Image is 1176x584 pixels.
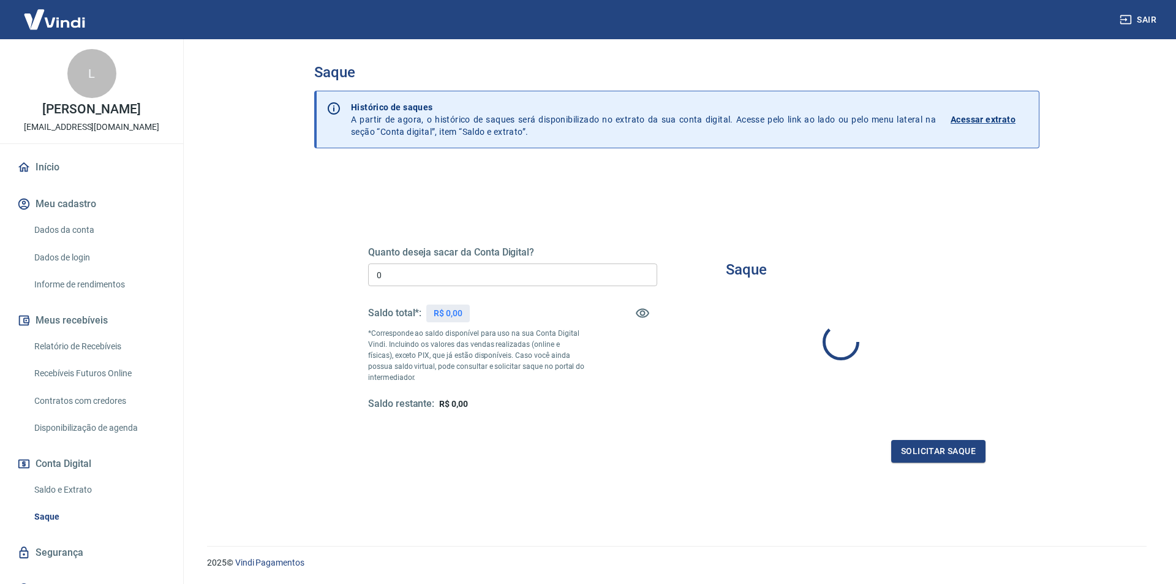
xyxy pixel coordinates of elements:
[439,399,468,409] span: R$ 0,00
[15,539,168,566] a: Segurança
[29,245,168,270] a: Dados de login
[29,218,168,243] a: Dados da conta
[726,261,767,278] h3: Saque
[207,556,1147,569] p: 2025 ©
[15,1,94,38] img: Vindi
[29,477,168,502] a: Saldo e Extrato
[368,328,585,383] p: *Corresponde ao saldo disponível para uso na sua Conta Digital Vindi. Incluindo os valores das ve...
[368,307,421,319] h5: Saldo total*:
[235,558,304,567] a: Vindi Pagamentos
[368,398,434,411] h5: Saldo restante:
[15,307,168,334] button: Meus recebíveis
[891,440,986,463] button: Solicitar saque
[24,121,159,134] p: [EMAIL_ADDRESS][DOMAIN_NAME]
[29,504,168,529] a: Saque
[951,101,1029,138] a: Acessar extrato
[15,191,168,218] button: Meu cadastro
[434,307,462,320] p: R$ 0,00
[29,272,168,297] a: Informe de rendimentos
[314,64,1039,81] h3: Saque
[15,154,168,181] a: Início
[1117,9,1161,31] button: Sair
[29,361,168,386] a: Recebíveis Futuros Online
[15,450,168,477] button: Conta Digital
[67,49,116,98] div: L
[29,415,168,441] a: Disponibilização de agenda
[951,113,1016,126] p: Acessar extrato
[29,389,168,414] a: Contratos com credores
[351,101,936,113] p: Histórico de saques
[351,101,936,138] p: A partir de agora, o histórico de saques será disponibilizado no extrato da sua conta digital. Ac...
[368,246,657,259] h5: Quanto deseja sacar da Conta Digital?
[29,334,168,359] a: Relatório de Recebíveis
[42,103,140,116] p: [PERSON_NAME]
